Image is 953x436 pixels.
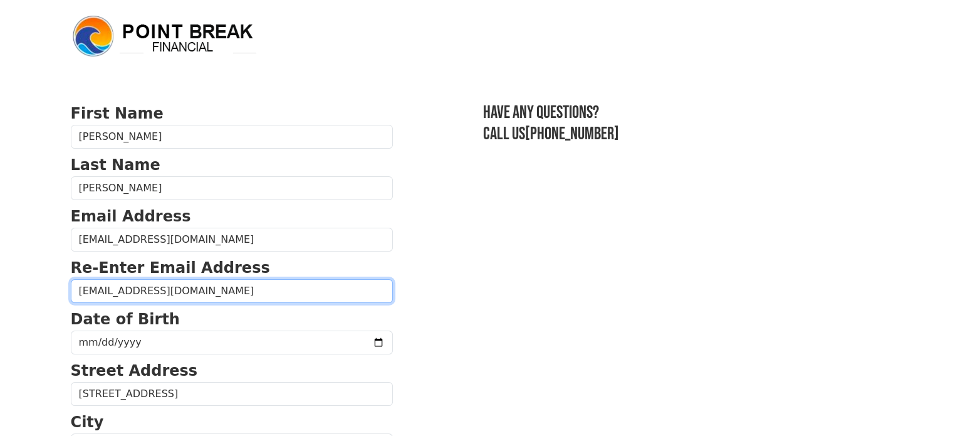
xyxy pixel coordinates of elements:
[483,124,883,145] h3: Call us
[525,124,619,144] a: [PHONE_NUMBER]
[71,14,259,59] img: logo.png
[71,362,198,380] strong: Street Address
[71,208,191,225] strong: Email Address
[71,311,180,328] strong: Date of Birth
[71,125,393,149] input: First Name
[71,413,104,431] strong: City
[71,105,164,122] strong: First Name
[71,176,393,200] input: Last Name
[71,156,160,174] strong: Last Name
[71,228,393,252] input: Email Address
[483,102,883,124] h3: Have any questions?
[71,279,393,303] input: Re-Enter Email Address
[71,259,270,277] strong: Re-Enter Email Address
[71,382,393,406] input: Street Address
